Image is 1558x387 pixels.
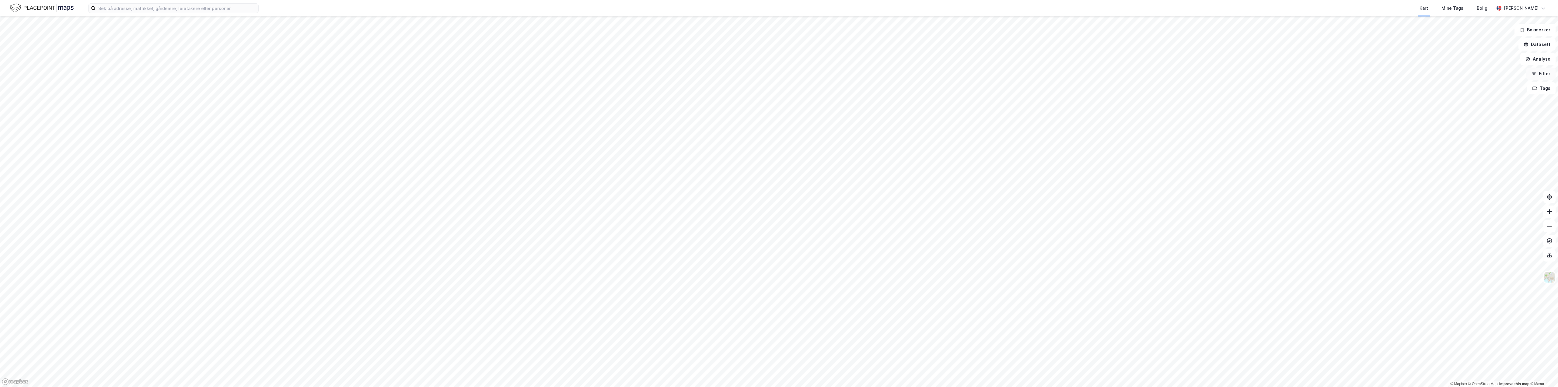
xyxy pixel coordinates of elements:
div: Mine Tags [1441,5,1463,12]
div: Kart [1420,5,1428,12]
div: Bolig [1477,5,1487,12]
button: Bokmerker [1514,24,1556,36]
img: logo.f888ab2527a4732fd821a326f86c7f29.svg [10,3,74,13]
a: Mapbox [1450,382,1467,386]
img: Z [1544,272,1555,283]
button: Analyse [1520,53,1556,65]
a: OpenStreetMap [1468,382,1498,386]
div: [PERSON_NAME] [1504,5,1539,12]
button: Tags [1527,82,1556,94]
a: Mapbox homepage [2,378,29,385]
button: Datasett [1518,38,1556,51]
input: Søk på adresse, matrikkel, gårdeiere, leietakere eller personer [96,4,258,13]
a: Improve this map [1499,382,1529,386]
div: Kontrollprogram for chat [1528,358,1558,387]
button: Filter [1526,68,1556,80]
iframe: Chat Widget [1528,358,1558,387]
